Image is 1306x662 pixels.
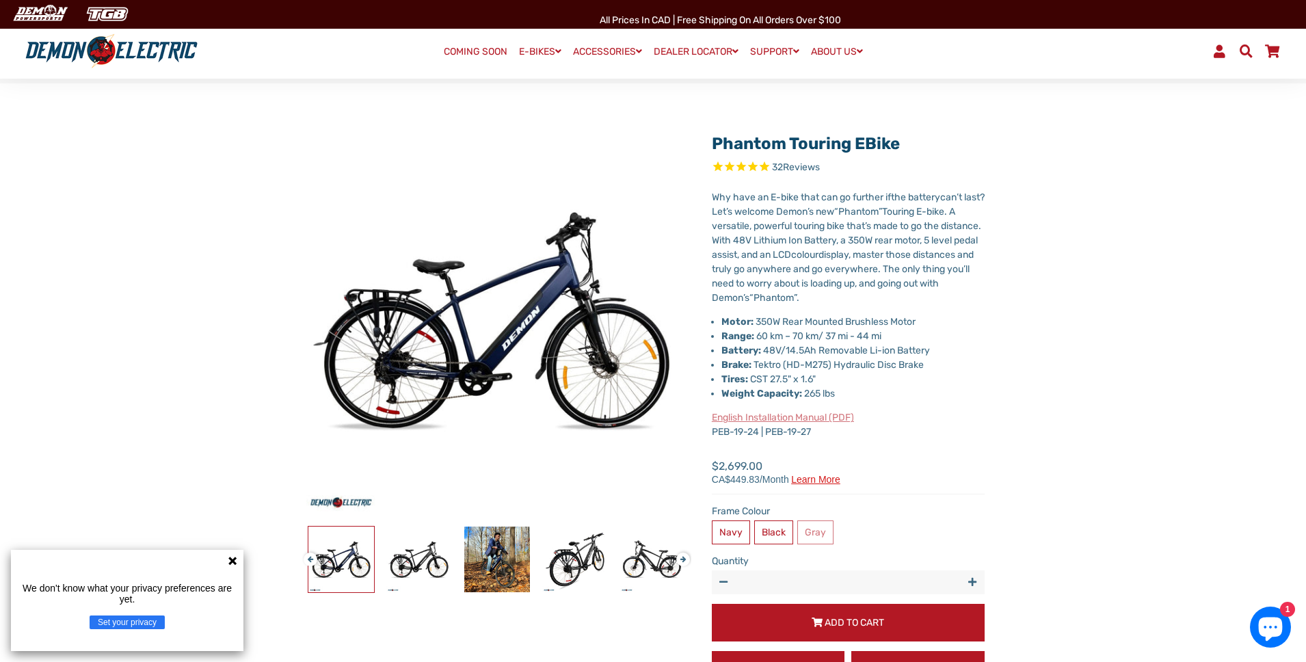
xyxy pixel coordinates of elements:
[712,458,840,484] span: $2,699.00
[600,14,841,26] span: All Prices in CAD | Free shipping on all orders over $100
[712,412,854,423] a: English Installation Manual (PDF)
[721,343,985,358] li: 48V/14.5Ah Removable Li-ion Battery
[783,161,820,173] span: Reviews
[712,604,985,641] button: Add to Cart
[754,292,794,304] span: Phantom
[721,345,761,356] strong: Battery:
[791,249,818,261] span: colour
[725,191,891,203] span: y have an E-bike that can go further if
[7,3,72,25] img: Demon Electric
[721,359,751,371] strong: Brake:
[542,527,608,592] img: Phantom Touring eBike - Demon Electric
[712,263,970,304] span: ll need to worry about is loading up, and going out with Demon
[712,570,736,594] button: Reduce item quantity by one
[963,263,965,275] span: ’
[721,358,985,372] li: Tektro (HD-M275) Hydraulic Disc Brake
[749,292,754,304] span: “
[940,191,957,203] span: can
[806,42,868,62] a: ABOUT US
[865,220,866,232] span: ’
[712,206,955,232] span: Touring E-bike. A versatile, powerful touring bike that
[721,329,985,343] li: 60 km – 70 km/ 37 mi - 44 mi
[386,527,452,592] img: Phantom Touring eBike - Demon Electric
[980,191,985,203] span: ?
[514,42,566,62] a: E-BIKES
[712,160,985,176] span: Rated 4.8 out of 5 stars 32 reviews
[721,330,754,342] strong: Range:
[879,206,882,217] span: ”
[745,292,749,304] span: s
[721,315,985,329] li: 350W Rear Mounted Brushless Motor
[721,388,802,399] strong: Weight Capacity:
[808,206,809,217] span: ’
[1246,607,1295,651] inbox-online-store-chat: Shopify online store chat
[712,520,750,544] label: Navy
[620,527,686,592] img: Phantom Touring eBike - Demon Electric
[308,527,374,592] img: Phantom Touring eBike - Demon Electric
[439,42,512,62] a: COMING SOON
[772,161,820,173] span: 32 reviews
[743,292,745,304] span: ’
[712,570,985,594] input: quantity
[712,249,974,275] span: display, master those distances and truly go anywhere and go everywhere. The only thing you
[838,206,879,217] span: Phantom
[79,3,135,25] img: TGB Canada
[712,134,900,153] a: Phantom Touring eBike
[568,42,647,62] a: ACCESSORIES
[712,410,985,439] p: PEB-19-24 | PEB-19-27
[464,527,530,592] img: Phantom Touring eBike
[728,206,808,217] span: s welcome Demon
[90,615,165,629] button: Set your privacy
[809,206,834,217] span: s new
[825,617,884,628] span: Add to Cart
[754,520,793,544] label: Black
[304,546,312,561] button: Previous
[21,34,202,69] img: Demon Electric logo
[797,520,834,544] label: Gray
[721,373,748,385] strong: Tires:
[745,42,804,62] a: SUPPORT
[834,206,838,217] span: “
[957,191,959,203] span: ’
[721,372,985,386] li: CST 27.5" x 1.6"
[721,386,985,401] li: 265 lbs
[649,42,743,62] a: DEALER LOCATOR
[959,191,980,203] span: t last
[712,554,985,568] label: Quantity
[712,504,985,518] label: Frame Colour
[712,206,726,217] span: Let
[961,570,985,594] button: Increase item quantity by one
[712,220,981,261] span: s made to go the distance. With 48V Lithium Ion Battery, a 350W rear motor, 5 level pedal assist,...
[721,316,754,328] strong: Motor:
[16,583,238,605] p: We don't know what your privacy preferences are yet.
[794,292,799,304] span: ”.
[891,191,940,203] span: the battery
[676,546,684,561] button: Next
[726,206,728,217] span: ’
[712,191,725,203] span: Wh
